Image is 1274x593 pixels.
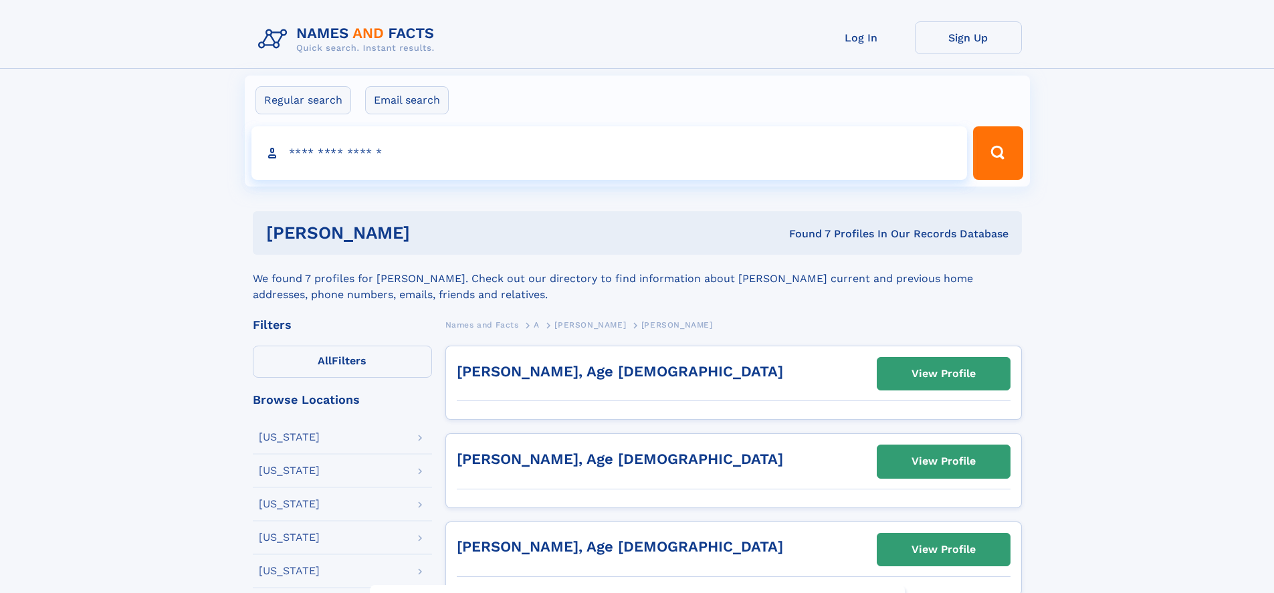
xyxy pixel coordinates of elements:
label: Filters [253,346,432,378]
a: Log In [808,21,915,54]
a: View Profile [877,445,1010,477]
a: [PERSON_NAME], Age [DEMOGRAPHIC_DATA] [457,451,783,467]
a: [PERSON_NAME] [554,316,626,333]
div: View Profile [912,534,976,565]
label: Email search [365,86,449,114]
a: View Profile [877,533,1010,566]
input: search input [251,126,968,180]
a: Sign Up [915,21,1022,54]
span: [PERSON_NAME] [641,320,713,330]
div: [US_STATE] [259,532,320,543]
a: Names and Facts [445,316,519,333]
div: Found 7 Profiles In Our Records Database [599,227,1008,241]
div: Filters [253,319,432,331]
div: View Profile [912,358,976,389]
a: A [534,316,540,333]
div: View Profile [912,446,976,477]
div: [US_STATE] [259,566,320,576]
div: Browse Locations [253,394,432,406]
div: We found 7 profiles for [PERSON_NAME]. Check out our directory to find information about [PERSON_... [253,255,1022,303]
span: All [318,354,332,367]
span: A [534,320,540,330]
a: View Profile [877,358,1010,390]
label: Regular search [255,86,351,114]
div: [US_STATE] [259,465,320,476]
div: [US_STATE] [259,432,320,443]
button: Search Button [973,126,1023,180]
div: [US_STATE] [259,499,320,509]
h1: [PERSON_NAME] [266,225,600,241]
a: [PERSON_NAME], Age [DEMOGRAPHIC_DATA] [457,538,783,555]
img: Logo Names and Facts [253,21,445,57]
a: [PERSON_NAME], Age [DEMOGRAPHIC_DATA] [457,363,783,380]
span: [PERSON_NAME] [554,320,626,330]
